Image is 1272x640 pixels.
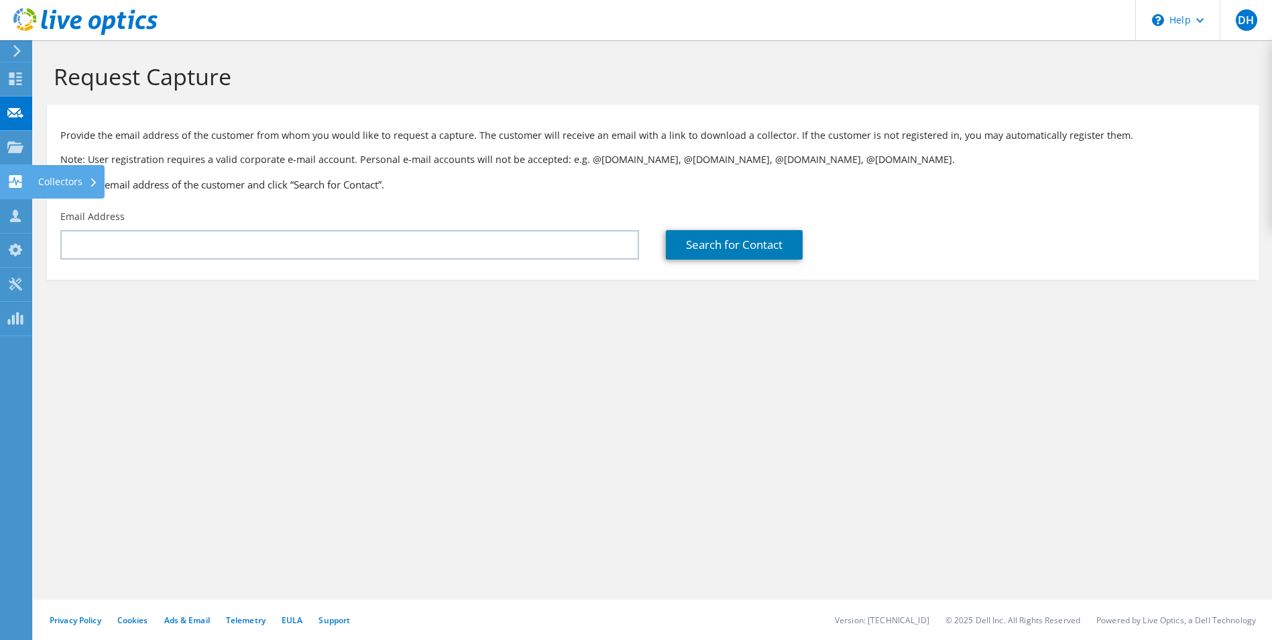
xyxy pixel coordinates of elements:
[60,152,1245,167] p: Note: User registration requires a valid corporate e-mail account. Personal e-mail accounts will ...
[60,210,125,223] label: Email Address
[835,615,929,626] li: Version: [TECHNICAL_ID]
[32,165,105,199] div: Collectors
[60,177,1245,192] h3: Enter the email address of the customer and click “Search for Contact”.
[117,615,148,626] a: Cookies
[666,230,803,260] a: Search for Contact
[945,615,1080,626] li: © 2025 Dell Inc. All Rights Reserved
[319,615,350,626] a: Support
[60,128,1245,143] p: Provide the email address of the customer from whom you would like to request a capture. The cust...
[226,615,266,626] a: Telemetry
[50,615,101,626] a: Privacy Policy
[282,615,302,626] a: EULA
[1152,14,1164,26] svg: \n
[54,62,1245,91] h1: Request Capture
[1096,615,1256,626] li: Powered by Live Optics, a Dell Technology
[1236,9,1257,31] span: DH
[164,615,210,626] a: Ads & Email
